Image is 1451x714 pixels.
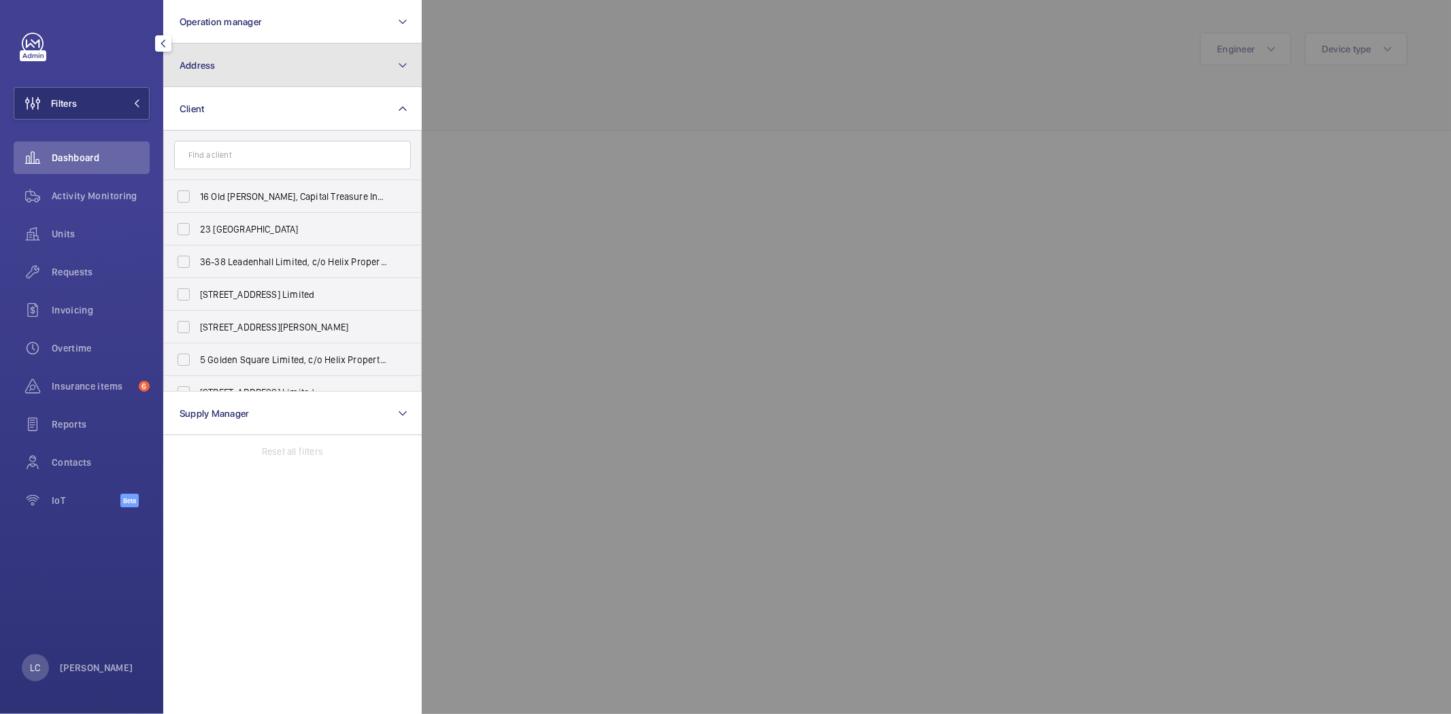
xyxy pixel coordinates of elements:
[139,381,150,392] span: 6
[52,151,150,165] span: Dashboard
[52,494,120,507] span: IoT
[52,227,150,241] span: Units
[14,87,150,120] button: Filters
[51,97,77,110] span: Filters
[52,189,150,203] span: Activity Monitoring
[60,661,133,675] p: [PERSON_NAME]
[30,661,40,675] p: LC
[52,341,150,355] span: Overtime
[52,379,133,393] span: Insurance items
[52,456,150,469] span: Contacts
[120,494,139,507] span: Beta
[52,303,150,317] span: Invoicing
[52,265,150,279] span: Requests
[52,418,150,431] span: Reports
